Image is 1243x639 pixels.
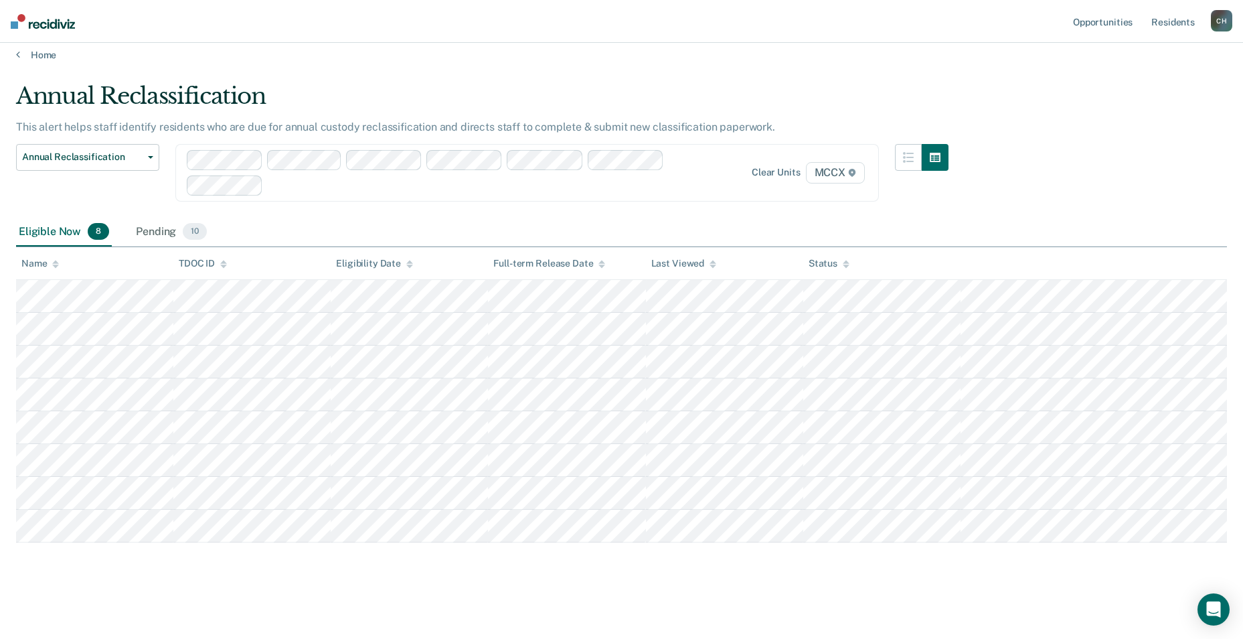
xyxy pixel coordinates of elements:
div: Last Viewed [651,258,716,269]
img: Recidiviz [11,14,75,29]
div: Full-term Release Date [493,258,605,269]
div: C H [1211,10,1232,31]
div: Eligibility Date [336,258,413,269]
div: Eligible Now8 [16,218,112,247]
div: Clear units [752,167,801,178]
div: Name [21,258,59,269]
button: CH [1211,10,1232,31]
a: Home [16,49,1227,61]
div: TDOC ID [179,258,227,269]
span: 10 [183,223,207,240]
div: Open Intercom Messenger [1197,593,1230,626]
div: Pending10 [133,218,210,247]
button: Annual Reclassification [16,144,159,171]
div: Annual Reclassification [16,82,948,121]
span: Annual Reclassification [22,151,143,163]
div: Status [809,258,849,269]
span: MCCX [806,162,865,184]
span: 8 [88,223,109,240]
p: This alert helps staff identify residents who are due for annual custody reclassification and dir... [16,121,775,133]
